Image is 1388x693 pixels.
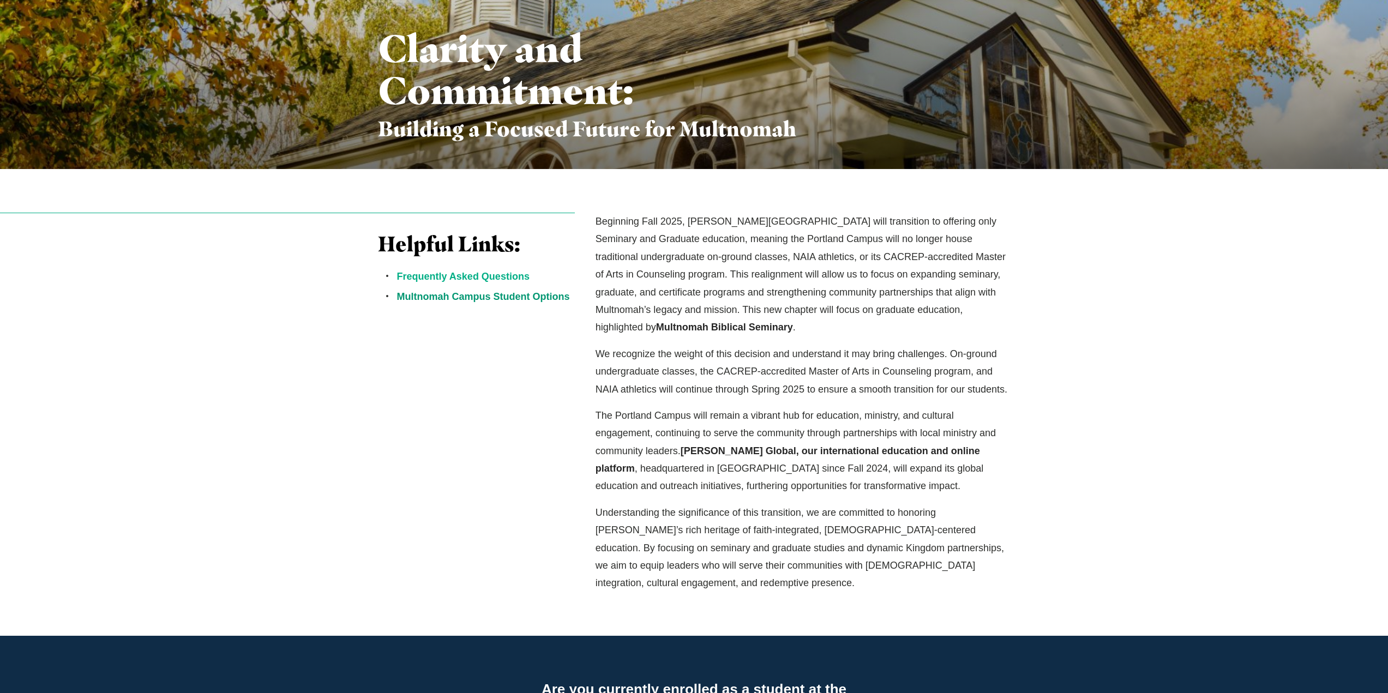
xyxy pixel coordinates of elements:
a: Multnomah Campus Student Options [397,291,570,302]
h3: Building a Focused Future for Multnomah [378,117,800,142]
p: Beginning Fall 2025, [PERSON_NAME][GEOGRAPHIC_DATA] will transition to offering only Seminary and... [596,213,1011,336]
h1: Clarity and Commitment: [378,27,630,111]
h3: Helpful Links: [378,232,575,257]
p: The Portland Campus will remain a vibrant hub for education, ministry, and cultural engagement, c... [596,407,1011,495]
p: Understanding the significance of this transition, we are committed to honoring [PERSON_NAME]’s r... [596,504,1011,592]
strong: Multnomah Biblical Seminary [656,322,793,333]
strong: [PERSON_NAME] Global, our international education and online platform [596,445,980,474]
p: We recognize the weight of this decision and understand it may bring challenges. On-ground underg... [596,345,1011,398]
a: Frequently Asked Questions [397,271,530,282]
